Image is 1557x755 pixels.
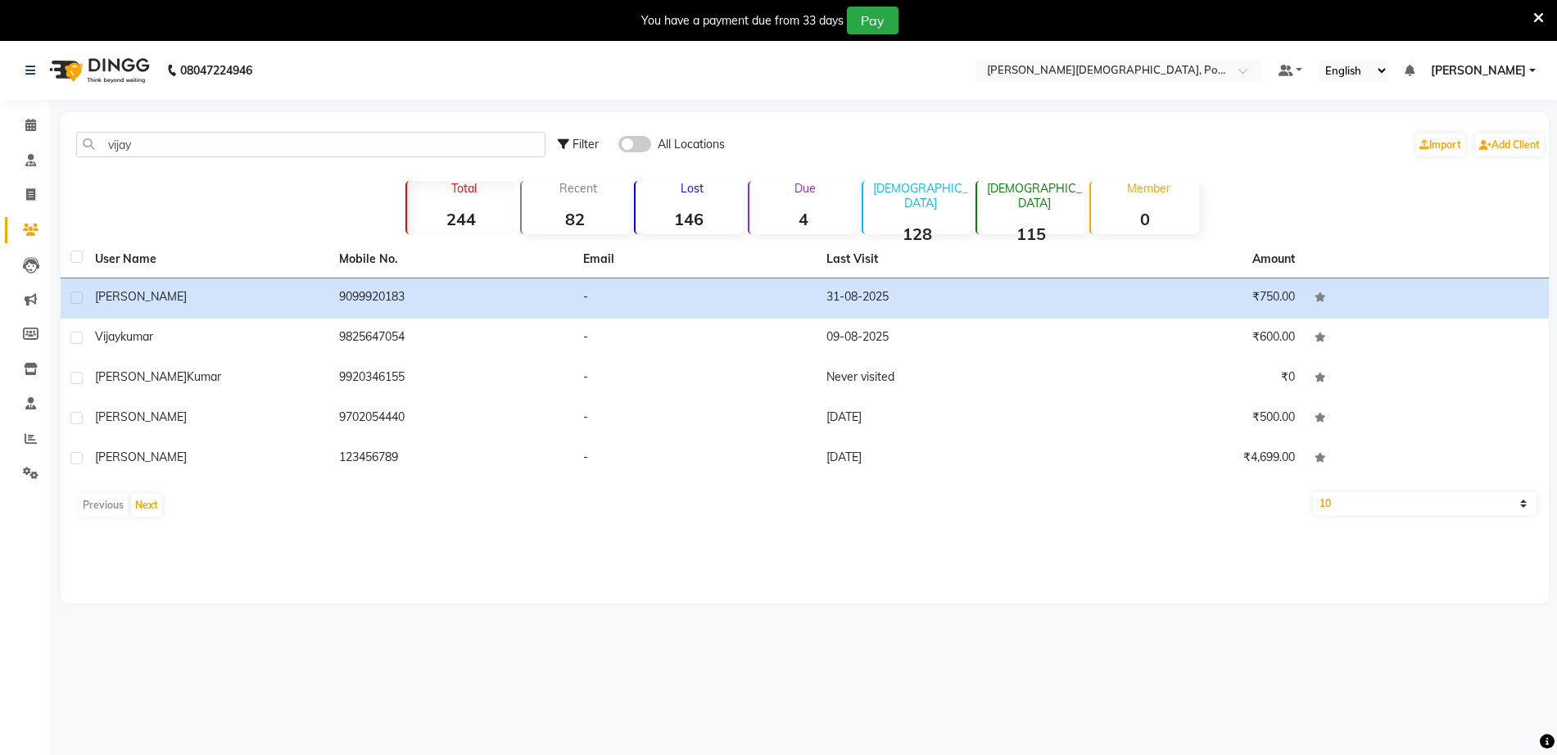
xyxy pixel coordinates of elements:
[573,439,817,479] td: -
[407,209,514,229] strong: 244
[573,241,817,278] th: Email
[817,278,1061,319] td: 31-08-2025
[984,181,1084,210] p: [DEMOGRAPHIC_DATA]
[636,209,743,229] strong: 146
[1061,439,1305,479] td: ₹4,699.00
[1475,133,1544,156] a: Add Client
[977,224,1084,244] strong: 115
[817,399,1061,439] td: [DATE]
[573,399,817,439] td: -
[120,329,153,344] span: kumar
[817,319,1061,359] td: 09-08-2025
[1242,241,1305,278] th: Amount
[1098,181,1198,196] p: Member
[1061,359,1305,399] td: ₹0
[1091,209,1198,229] strong: 0
[642,181,743,196] p: Lost
[1061,319,1305,359] td: ₹600.00
[95,329,120,344] span: vijay
[414,181,514,196] p: Total
[329,278,573,319] td: 9099920183
[76,132,545,157] input: Search by Name/Mobile/Email/Code
[329,359,573,399] td: 9920346155
[573,278,817,319] td: -
[1431,62,1526,79] span: [PERSON_NAME]
[42,47,154,93] img: logo
[95,369,187,384] span: [PERSON_NAME]
[749,209,857,229] strong: 4
[817,439,1061,479] td: [DATE]
[95,409,187,424] span: [PERSON_NAME]
[1061,278,1305,319] td: ₹750.00
[85,241,329,278] th: User Name
[329,241,573,278] th: Mobile No.
[753,181,857,196] p: Due
[187,369,221,384] span: kumar
[180,47,252,93] b: 08047224946
[573,359,817,399] td: -
[863,224,971,244] strong: 128
[817,241,1061,278] th: Last Visit
[1061,399,1305,439] td: ₹500.00
[1415,133,1465,156] a: Import
[641,12,844,29] div: You have a payment due from 33 days
[573,137,599,151] span: Filter
[870,181,971,210] p: [DEMOGRAPHIC_DATA]
[95,289,187,304] span: [PERSON_NAME]
[329,439,573,479] td: 123456789
[522,209,629,229] strong: 82
[528,181,629,196] p: Recent
[329,399,573,439] td: 9702054440
[847,7,898,34] button: Pay
[573,319,817,359] td: -
[131,494,162,517] button: Next
[329,319,573,359] td: 9825647054
[658,136,725,153] span: All Locations
[95,450,187,464] span: [PERSON_NAME]
[817,359,1061,399] td: Never visited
